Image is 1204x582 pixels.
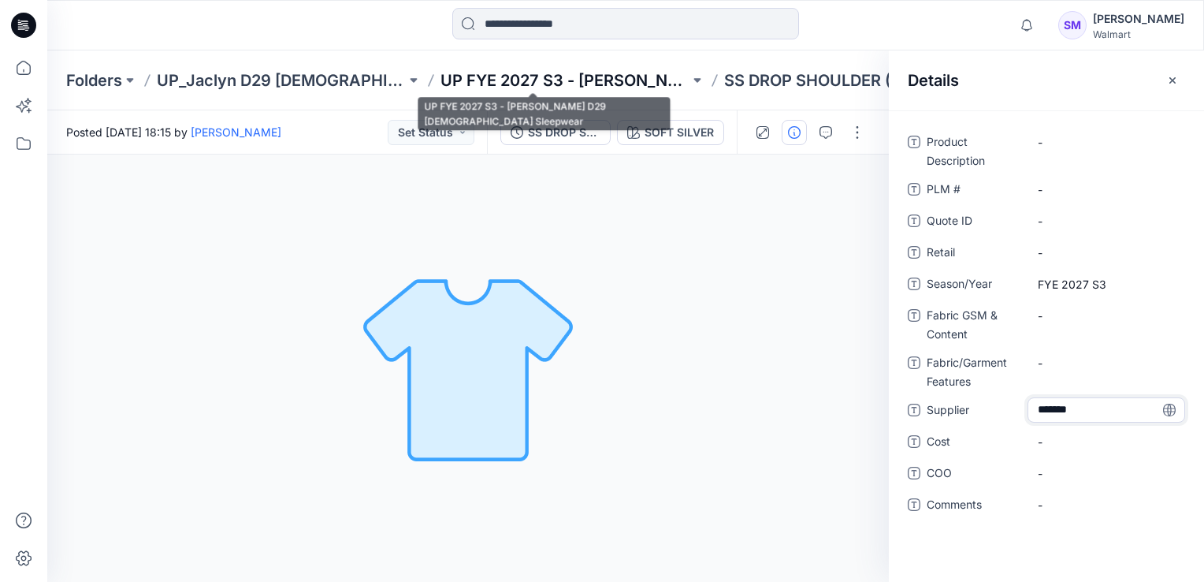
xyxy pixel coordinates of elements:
[1038,181,1175,198] span: -
[1038,244,1175,261] span: -
[66,124,281,140] span: Posted [DATE] 18:15 by
[927,180,1021,202] span: PLM #
[1038,497,1175,513] span: -
[440,69,689,91] a: UP FYE 2027 S3 - [PERSON_NAME] D29 [DEMOGRAPHIC_DATA] Sleepwear
[927,353,1021,391] span: Fabric/Garment Features
[500,120,611,145] button: SS DROP SHOULDER (ACID WASH) BOXY TEE
[927,306,1021,344] span: Fabric GSM & Content
[1038,465,1175,482] span: -
[927,464,1021,486] span: COO
[157,69,406,91] a: UP_Jaclyn D29 [DEMOGRAPHIC_DATA] Sleep
[927,211,1021,233] span: Quote ID
[1038,276,1175,293] span: FYE 2027 S3
[927,495,1021,517] span: Comments
[782,120,807,145] button: Details
[1038,355,1175,371] span: -
[1038,134,1175,151] span: -
[617,120,724,145] button: SOFT SILVER
[927,132,1021,170] span: Product Description
[645,124,714,141] div: SOFT SILVER
[1093,9,1184,28] div: [PERSON_NAME]
[927,401,1021,423] span: Supplier
[66,69,122,91] a: Folders
[724,69,973,91] p: SS DROP SHOULDER (ACID WASH) BOXY TEE
[927,432,1021,454] span: Cost
[191,125,281,139] a: [PERSON_NAME]
[927,274,1021,297] span: Season/Year
[1038,213,1175,229] span: -
[358,258,578,479] img: No Outline
[1058,11,1087,39] div: SM
[1093,28,1184,40] div: Walmart
[927,243,1021,265] span: Retail
[908,71,959,90] h2: Details
[1038,308,1175,324] span: -
[1038,434,1175,450] span: -
[528,124,600,141] div: SS DROP SHOULDER (ACID WASH) BOXY TEE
